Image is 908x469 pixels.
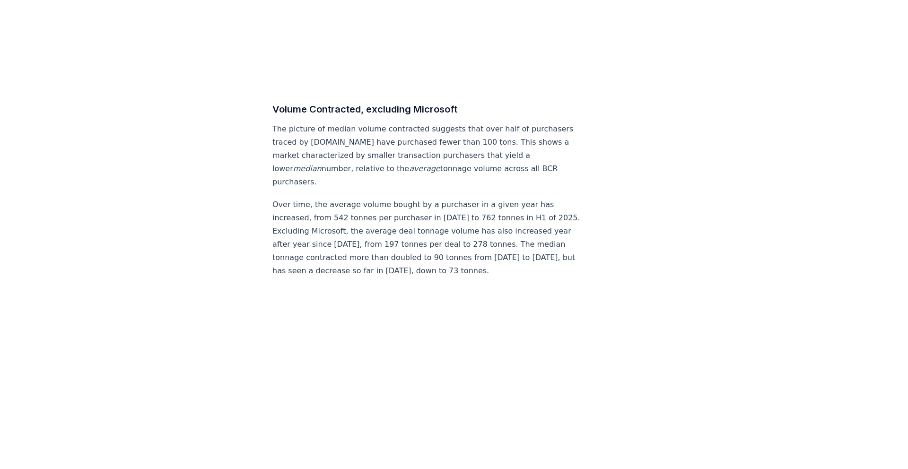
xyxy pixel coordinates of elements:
em: average [409,164,440,173]
p: The picture of median volume contracted suggests that over half of purchasers traced by [DOMAIN_N... [272,122,585,189]
em: median [293,164,322,173]
p: Over time, the average volume bought by a purchaser in a given year has increased, from 542 tonne... [272,198,585,278]
h3: Volume Contracted, excluding Microsoft [272,102,585,117]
